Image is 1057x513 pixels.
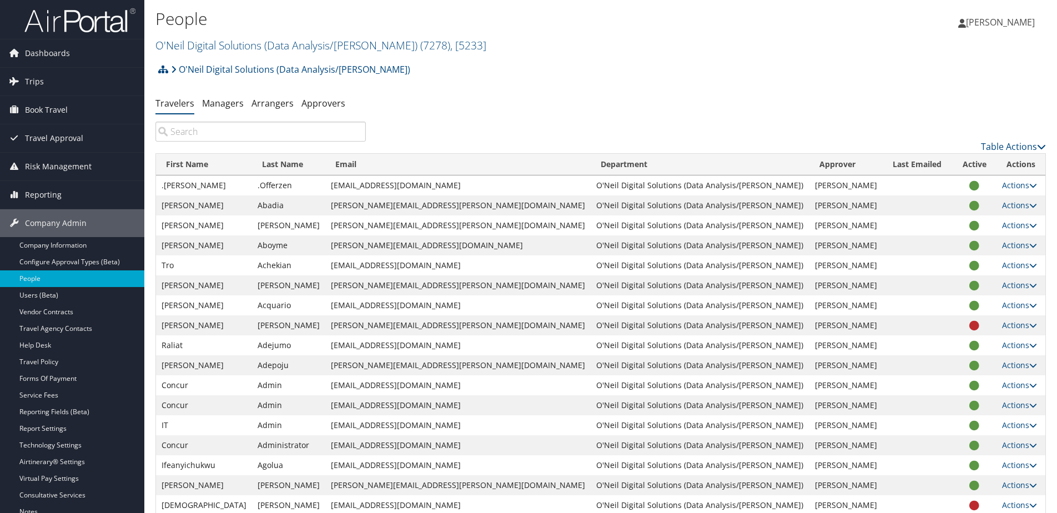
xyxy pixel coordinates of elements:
td: Concur [156,435,252,455]
td: [PERSON_NAME] [809,315,883,335]
span: ( 7278 ) [420,38,450,53]
a: Actions [1002,180,1037,190]
a: Actions [1002,420,1037,430]
th: Approver [809,154,883,175]
th: Actions [996,154,1045,175]
td: [PERSON_NAME] [809,215,883,235]
th: Email: activate to sort column ascending [325,154,591,175]
td: O'Neil Digital Solutions (Data Analysis/[PERSON_NAME]) [591,335,809,355]
span: Risk Management [25,153,92,180]
td: IT [156,415,252,435]
td: [PERSON_NAME] [809,455,883,475]
td: O'Neil Digital Solutions (Data Analysis/[PERSON_NAME]) [591,455,809,475]
a: Actions [1002,440,1037,450]
td: O'Neil Digital Solutions (Data Analysis/[PERSON_NAME]) [591,375,809,395]
td: [EMAIL_ADDRESS][DOMAIN_NAME] [325,375,591,395]
td: [EMAIL_ADDRESS][DOMAIN_NAME] [325,255,591,275]
td: O'Neil Digital Solutions (Data Analysis/[PERSON_NAME]) [591,235,809,255]
a: Actions [1002,260,1037,270]
a: Actions [1002,240,1037,250]
td: [PERSON_NAME] [809,255,883,275]
a: Actions [1002,200,1037,210]
td: O'Neil Digital Solutions (Data Analysis/[PERSON_NAME]) [591,435,809,455]
a: [PERSON_NAME] [958,6,1046,39]
td: Adepoju [252,355,325,375]
td: [PERSON_NAME] [809,275,883,295]
td: O'Neil Digital Solutions (Data Analysis/[PERSON_NAME]) [591,395,809,415]
span: , [ 5233 ] [450,38,486,53]
td: [EMAIL_ADDRESS][DOMAIN_NAME] [325,395,591,415]
td: O'Neil Digital Solutions (Data Analysis/[PERSON_NAME]) [591,195,809,215]
a: Actions [1002,500,1037,510]
td: Tro [156,255,252,275]
td: O'Neil Digital Solutions (Data Analysis/[PERSON_NAME]) [591,415,809,435]
h1: People [155,7,749,31]
th: Last Emailed: activate to sort column ascending [883,154,953,175]
td: [PERSON_NAME] [809,375,883,395]
td: [PERSON_NAME] [809,195,883,215]
td: [PERSON_NAME][EMAIL_ADDRESS][PERSON_NAME][DOMAIN_NAME] [325,315,591,335]
td: [PERSON_NAME] [156,315,252,335]
span: Book Travel [25,96,68,124]
td: [PERSON_NAME] [156,195,252,215]
td: Concur [156,375,252,395]
td: Agolua [252,455,325,475]
td: [PERSON_NAME] [156,295,252,315]
td: [PERSON_NAME] [809,475,883,495]
a: O'Neil Digital Solutions (Data Analysis/[PERSON_NAME]) [155,38,486,53]
td: [EMAIL_ADDRESS][DOMAIN_NAME] [325,455,591,475]
a: Actions [1002,480,1037,490]
td: [PERSON_NAME] [156,475,252,495]
td: Admin [252,395,325,415]
span: Dashboards [25,39,70,67]
td: O'Neil Digital Solutions (Data Analysis/[PERSON_NAME]) [591,295,809,315]
td: [PERSON_NAME] [809,175,883,195]
td: [EMAIL_ADDRESS][DOMAIN_NAME] [325,175,591,195]
th: Last Name: activate to sort column descending [252,154,325,175]
td: [PERSON_NAME] [809,235,883,255]
th: First Name: activate to sort column ascending [156,154,252,175]
td: .Offerzen [252,175,325,195]
td: [PERSON_NAME] [156,215,252,235]
a: Actions [1002,220,1037,230]
a: Actions [1002,320,1037,330]
td: [EMAIL_ADDRESS][DOMAIN_NAME] [325,335,591,355]
td: O'Neil Digital Solutions (Data Analysis/[PERSON_NAME]) [591,315,809,335]
td: O'Neil Digital Solutions (Data Analysis/[PERSON_NAME]) [591,475,809,495]
a: Approvers [301,97,345,109]
a: Arrangers [251,97,294,109]
a: Actions [1002,380,1037,390]
td: Raliat [156,335,252,355]
a: Actions [1002,300,1037,310]
td: Admin [252,415,325,435]
td: [PERSON_NAME] [809,415,883,435]
th: Active: activate to sort column ascending [953,154,996,175]
a: Actions [1002,340,1037,350]
a: Managers [202,97,244,109]
td: Concur [156,395,252,415]
td: [PERSON_NAME] [809,395,883,415]
td: [PERSON_NAME] [156,355,252,375]
span: [PERSON_NAME] [966,16,1035,28]
a: Travelers [155,97,194,109]
a: Actions [1002,360,1037,370]
td: [PERSON_NAME][EMAIL_ADDRESS][PERSON_NAME][DOMAIN_NAME] [325,215,591,235]
td: O'Neil Digital Solutions (Data Analysis/[PERSON_NAME]) [591,355,809,375]
a: Actions [1002,400,1037,410]
span: Company Admin [25,209,87,237]
td: [PERSON_NAME] [156,235,252,255]
td: [PERSON_NAME] [252,215,325,235]
span: Trips [25,68,44,95]
td: [PERSON_NAME] [809,295,883,315]
span: Travel Approval [25,124,83,152]
th: Department: activate to sort column ascending [591,154,809,175]
td: [PERSON_NAME][EMAIL_ADDRESS][PERSON_NAME][DOMAIN_NAME] [325,355,591,375]
a: O'Neil Digital Solutions (Data Analysis/[PERSON_NAME]) [171,58,410,81]
td: [PERSON_NAME] [252,275,325,295]
a: Actions [1002,280,1037,290]
a: Actions [1002,460,1037,470]
td: [PERSON_NAME] [809,355,883,375]
td: Ifeanyichukwu [156,455,252,475]
span: Reporting [25,181,62,209]
td: Acquario [252,295,325,315]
